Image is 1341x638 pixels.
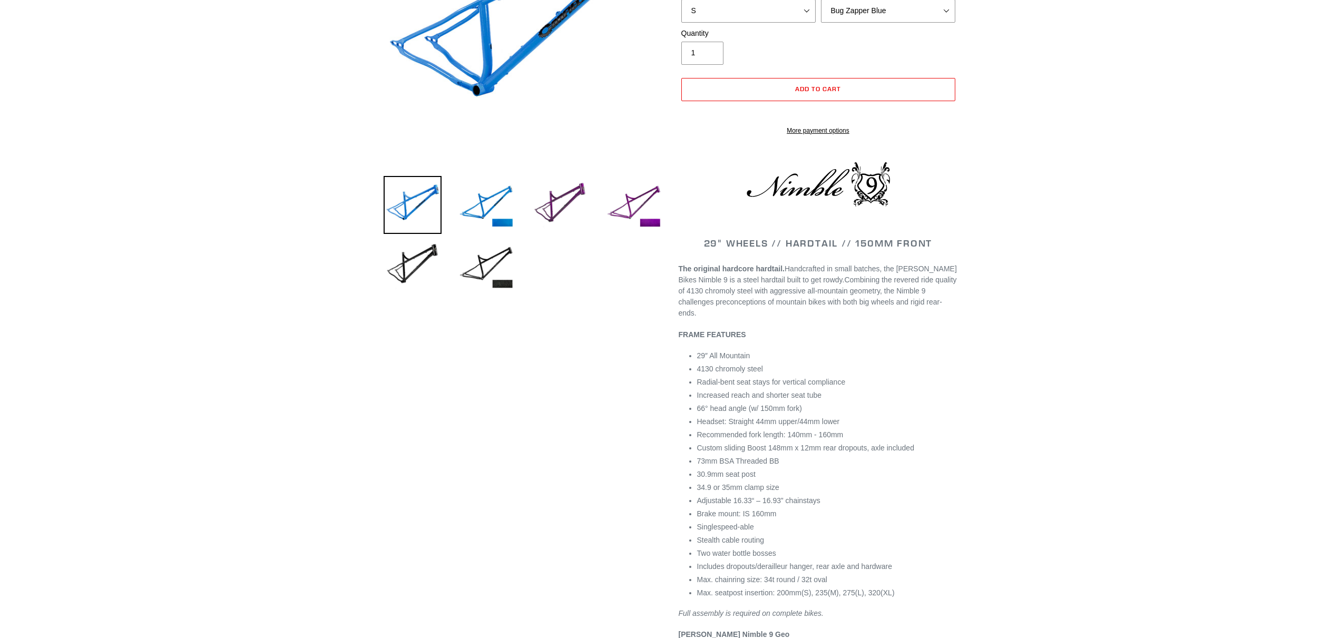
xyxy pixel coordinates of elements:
[697,444,914,452] span: Custom sliding Boost 148mm x 12mm rear dropouts, axle included
[697,430,844,439] span: Recommended fork length: 140mm - 160mm
[679,330,746,339] b: FRAME FEATURES
[681,126,955,135] a: More payment options
[384,237,442,295] img: Load image into Gallery viewer, NIMBLE 9 - Frameset
[697,575,827,584] span: Max. chainring size: 34t round / 32t oval
[697,523,754,531] span: Singlespeed-able
[457,176,515,234] img: Load image into Gallery viewer, NIMBLE 9 - Frameset
[697,404,802,413] span: 66° head angle (w/ 150mm fork)
[531,176,589,234] img: Load image into Gallery viewer, NIMBLE 9 - Frameset
[697,496,820,505] span: Adjustable 16.33“ – 16.93” chainstays
[605,176,663,234] img: Load image into Gallery viewer, NIMBLE 9 - Frameset
[679,264,957,284] span: Handcrafted in small batches, the [PERSON_NAME] Bikes Nimble 9 is a steel hardtail built to get r...
[697,417,840,426] span: Headset: Straight 44mm upper/44mm lower
[697,508,958,519] li: Brake mount: IS 160mm
[697,470,756,478] span: 30.9mm seat post
[704,237,933,249] span: 29" WHEELS // HARDTAIL // 150MM FRONT
[697,365,763,373] span: 4130 chromoly steel
[697,483,779,492] span: 34.9 or 35mm clamp size
[681,28,816,39] label: Quantity
[679,276,957,317] span: Combining the revered ride quality of 4130 chromoly steel with aggressive all-mountain geometry, ...
[697,588,895,597] span: Max. seatpost insertion: 200mm(S), 235(M), 275(L), 320(XL)
[697,548,958,559] li: Two water bottle bosses
[679,264,785,273] strong: The original hardcore hardtail.
[697,457,779,465] span: 73mm BSA Threaded BB
[384,176,442,234] img: Load image into Gallery viewer, NIMBLE 9 - Frameset
[697,378,846,386] span: Radial-bent seat stays for vertical compliance
[795,85,841,93] span: Add to cart
[697,351,750,360] span: 29″ All Mountain
[457,237,515,295] img: Load image into Gallery viewer, NIMBLE 9 - Frameset
[697,536,765,544] span: Stealth cable routing
[697,562,892,571] span: Includes dropouts/derailleur hanger, rear axle and hardware
[697,391,822,399] span: Increased reach and shorter seat tube
[681,78,955,101] button: Add to cart
[679,609,824,617] em: Full assembly is required on complete bikes.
